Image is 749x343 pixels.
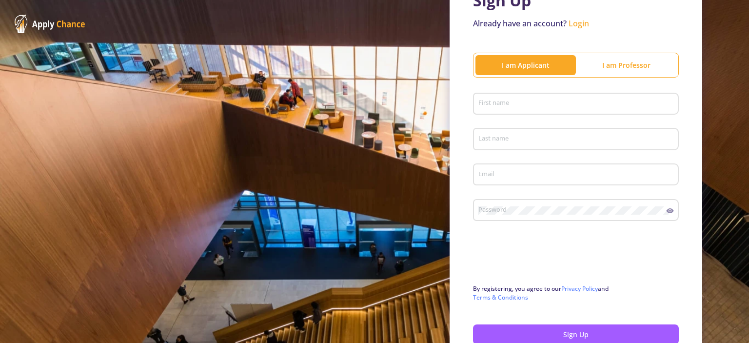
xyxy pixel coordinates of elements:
[15,15,85,33] img: ApplyChance Logo
[576,60,676,70] div: I am Professor
[473,18,679,29] p: Already have an account?
[475,60,576,70] div: I am Applicant
[473,293,528,302] a: Terms & Conditions
[569,18,589,29] a: Login
[473,239,621,277] iframe: reCAPTCHA
[561,284,598,293] a: Privacy Policy
[473,284,679,302] p: By registering, you agree to our and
